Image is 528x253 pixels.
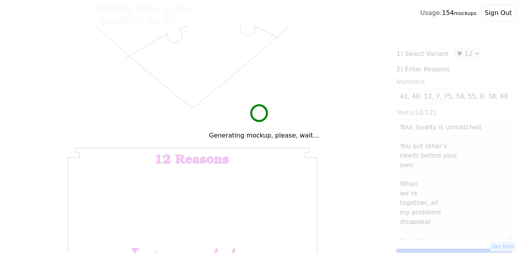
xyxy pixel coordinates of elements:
[420,9,442,17] span: Usage:
[481,5,515,21] button: Sign Out
[209,131,319,140] h6: Generating mockup, please, wait...
[454,10,476,16] small: mockups
[490,242,516,251] button: Dev tools
[420,8,476,18] div: 154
